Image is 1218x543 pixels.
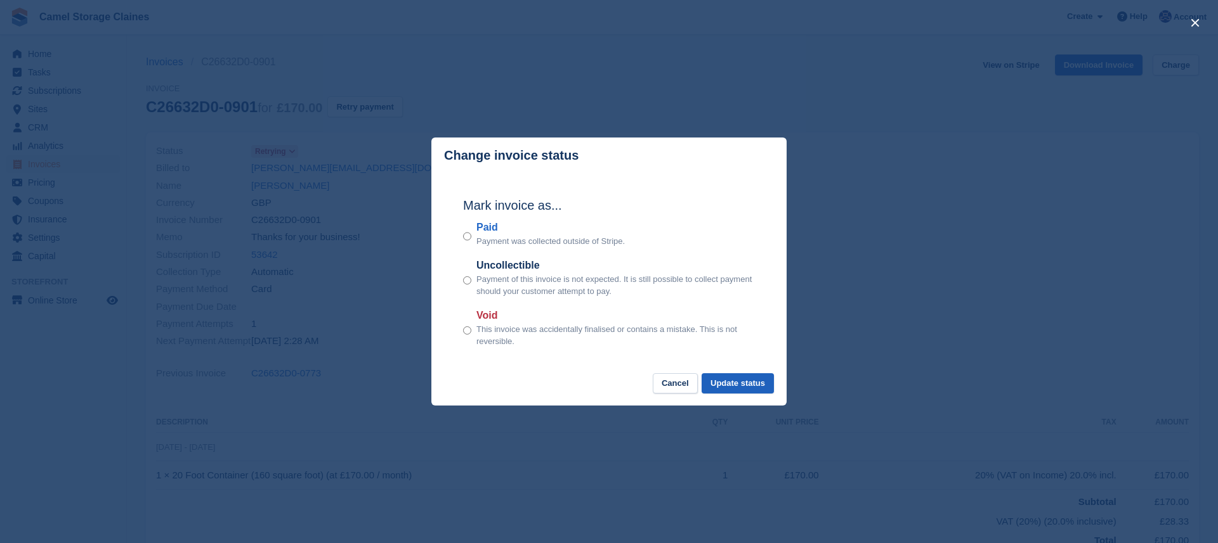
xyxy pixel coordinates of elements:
p: Payment of this invoice is not expected. It is still possible to collect payment should your cust... [476,273,755,298]
button: Cancel [653,373,698,394]
p: Change invoice status [444,148,579,163]
label: Void [476,308,755,323]
h2: Mark invoice as... [463,196,755,215]
p: Payment was collected outside of Stripe. [476,235,625,248]
label: Paid [476,220,625,235]
button: close [1185,13,1205,33]
label: Uncollectible [476,258,755,273]
p: This invoice was accidentally finalised or contains a mistake. This is not reversible. [476,323,755,348]
button: Update status [702,373,774,394]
